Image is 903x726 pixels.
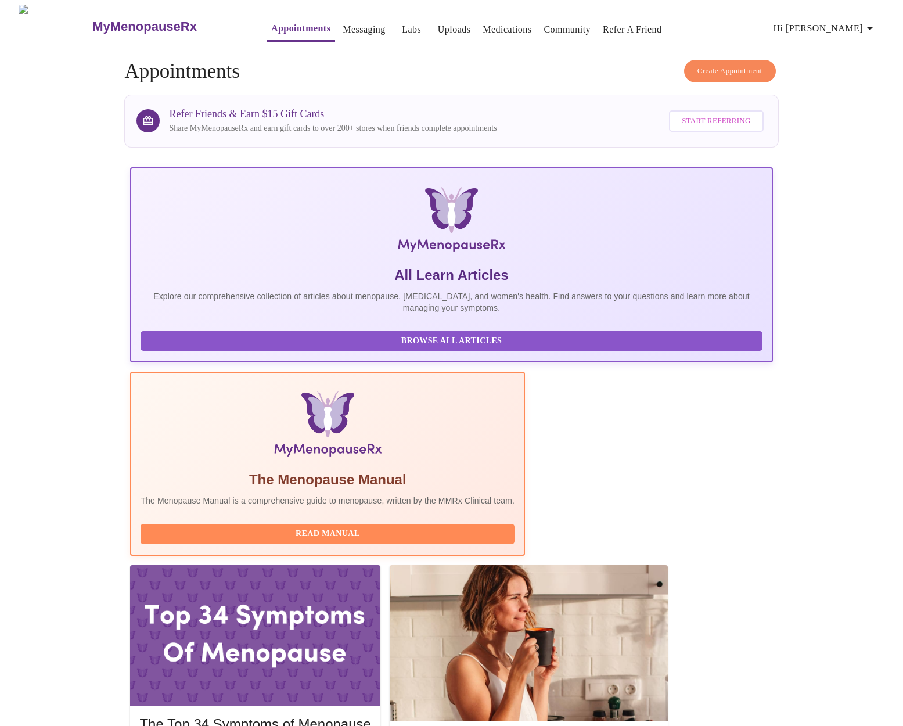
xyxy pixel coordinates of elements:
[152,527,503,541] span: Read Manual
[682,114,750,128] span: Start Referring
[438,21,471,38] a: Uploads
[238,187,666,257] img: MyMenopauseRx Logo
[433,18,476,41] button: Uploads
[91,6,243,47] a: MyMenopauseRx
[141,524,515,544] button: Read Manual
[152,334,750,348] span: Browse All Articles
[666,105,766,138] a: Start Referring
[141,528,517,538] a: Read Manual
[769,17,882,40] button: Hi [PERSON_NAME]
[141,290,762,314] p: Explore our comprehensive collection of articles about menopause, [MEDICAL_DATA], and women's hea...
[141,335,765,345] a: Browse All Articles
[124,60,778,83] h4: Appointments
[598,18,667,41] button: Refer a Friend
[343,21,385,38] a: Messaging
[141,266,762,285] h5: All Learn Articles
[338,18,390,41] button: Messaging
[669,110,763,132] button: Start Referring
[483,21,531,38] a: Medications
[169,108,497,120] h3: Refer Friends & Earn $15 Gift Cards
[603,21,662,38] a: Refer a Friend
[169,123,497,134] p: Share MyMenopauseRx and earn gift cards to over 200+ stores when friends complete appointments
[393,18,430,41] button: Labs
[267,17,335,42] button: Appointments
[402,21,421,38] a: Labs
[478,18,536,41] button: Medications
[92,19,197,34] h3: MyMenopauseRx
[684,60,776,82] button: Create Appointment
[141,495,515,506] p: The Menopause Manual is a comprehensive guide to menopause, written by the MMRx Clinical team.
[697,64,762,78] span: Create Appointment
[774,20,877,37] span: Hi [PERSON_NAME]
[544,21,591,38] a: Community
[19,5,91,48] img: MyMenopauseRx Logo
[141,331,762,351] button: Browse All Articles
[539,18,595,41] button: Community
[200,391,455,461] img: Menopause Manual
[271,20,330,37] a: Appointments
[141,470,515,489] h5: The Menopause Manual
